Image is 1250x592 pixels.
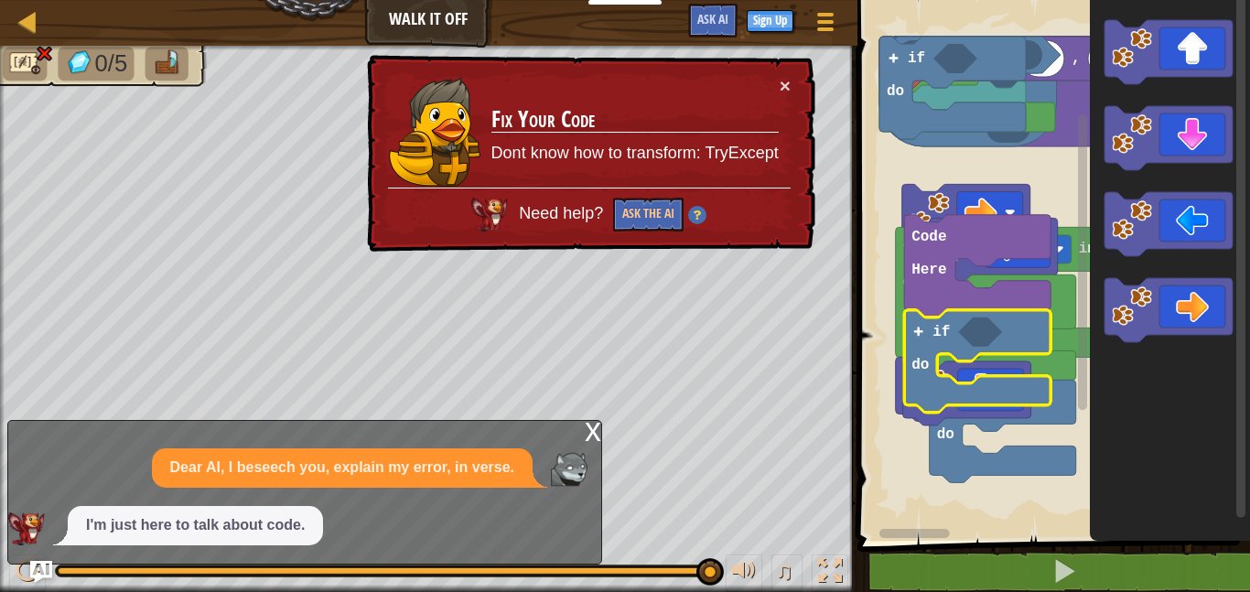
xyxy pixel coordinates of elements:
button: Ask AI [30,561,52,583]
text: if [908,50,925,67]
text: do [902,274,920,290]
text: for each item [902,241,1017,257]
button: Ctrl + P: Play [9,554,46,592]
button: × [780,76,791,95]
button: Toggle fullscreen [812,554,848,592]
img: Player [551,451,587,488]
text: , [1072,50,1081,67]
span: 0/5 [95,50,128,77]
p: Dear AI, I beseech you, explain my error, in verse. [170,457,514,479]
text: do [936,426,954,443]
img: duck_tharin2.png [389,77,480,187]
button: Show game menu [803,4,848,47]
div: x [585,421,601,439]
p: Dont know how to transform: TryExcept [491,142,779,166]
img: AI [471,198,508,231]
p: I'm just here to talk about code. [86,515,305,536]
text: Code [911,229,946,245]
li: Go to the raft. [145,47,189,81]
img: Hint [688,206,706,224]
img: AI [8,512,45,545]
li: Collect the gems. [58,47,134,81]
button: Sign Up [747,10,793,32]
span: Need help? [519,204,608,222]
span: Ask AI [697,10,728,27]
button: Adjust volume [726,554,762,592]
text: Here [911,262,946,278]
button: Ask AI [688,4,738,38]
h3: Fix Your Code [491,107,779,133]
text: do [911,357,929,373]
span: ♫ [775,557,793,585]
text: do [887,83,904,100]
text: if [932,324,950,340]
button: ♫ [771,554,803,592]
li: No code problems. [3,47,47,81]
button: Ask the AI [613,198,684,231]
